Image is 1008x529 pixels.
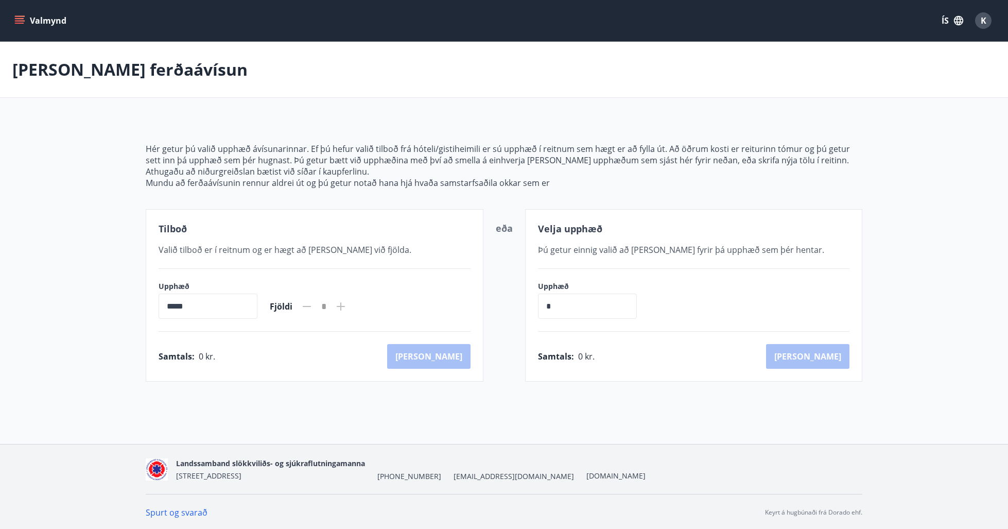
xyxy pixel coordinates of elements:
span: Þú getur einnig valið að [PERSON_NAME] fyrir þá upphæð sem þér hentar. [538,244,824,255]
a: Spurt og svarað [146,507,207,518]
img: 5co5o51sp293wvT0tSE6jRQ7d6JbxoluH3ek357x.png [146,458,168,481]
a: [DOMAIN_NAME] [586,471,646,481]
span: Velja upphæð [538,223,602,235]
span: Samtals : [159,351,195,362]
span: [PHONE_NUMBER] [377,471,441,482]
span: K [981,15,986,26]
span: eða [496,222,513,234]
span: [STREET_ADDRESS] [176,471,241,481]
label: Upphæð [538,281,647,292]
p: Mundu að ferðaávísunin rennur aldrei út og þú getur notað hana hjá hvaða samstarfsaðila okkar sem er [146,177,862,189]
span: [EMAIL_ADDRESS][DOMAIN_NAME] [454,471,574,482]
p: Hér getur þú valið upphæð ávísunarinnar. Ef þú hefur valið tilboð frá hóteli/gistiheimili er sú u... [146,143,862,166]
span: 0 kr. [199,351,215,362]
p: Athugaðu að niðurgreiðslan bætist við síðar í kaupferlinu. [146,166,862,177]
span: Samtals : [538,351,574,362]
button: ÍS [936,11,969,30]
p: [PERSON_NAME] ferðaávísun [12,58,248,81]
button: menu [12,11,71,30]
button: K [971,8,996,33]
span: 0 kr. [578,351,595,362]
span: Landssamband slökkviliðs- og sjúkraflutningamanna [176,458,365,468]
label: Upphæð [159,281,257,292]
span: Tilboð [159,223,187,235]
span: Valið tilboð er í reitnum og er hægt að [PERSON_NAME] við fjölda. [159,244,411,255]
p: Keyrt á hugbúnaði frá Dorado ehf. [765,508,862,517]
span: Fjöldi [270,301,292,312]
